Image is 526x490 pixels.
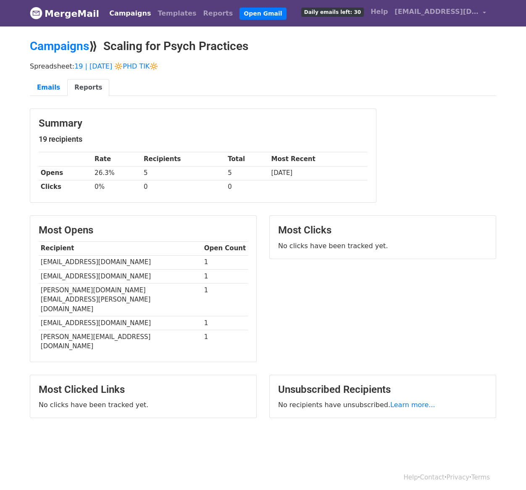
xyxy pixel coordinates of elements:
[92,166,142,180] td: 26.3%
[39,384,248,396] h3: Most Clicked Links
[142,152,226,166] th: Recipients
[226,180,269,194] td: 0
[202,330,248,353] td: 1
[202,269,248,283] td: 1
[420,474,444,481] a: Contact
[269,152,368,166] th: Most Recent
[39,283,202,316] td: [PERSON_NAME][DOMAIN_NAME][EMAIL_ADDRESS][PERSON_NAME][DOMAIN_NAME]
[367,3,391,20] a: Help
[30,5,99,22] a: MergeMail
[106,5,154,22] a: Campaigns
[30,39,89,53] a: Campaigns
[202,316,248,330] td: 1
[404,474,418,481] a: Help
[390,401,435,409] a: Learn more...
[447,474,469,481] a: Privacy
[278,384,487,396] h3: Unsubscribed Recipients
[30,62,496,71] p: Spreadsheet:
[39,166,92,180] th: Opens
[92,180,142,194] td: 0%
[39,241,202,255] th: Recipient
[391,3,489,23] a: [EMAIL_ADDRESS][DOMAIN_NAME]
[39,400,248,409] p: No clicks have been tracked yet.
[142,166,226,180] td: 5
[30,7,42,19] img: MergeMail logo
[269,166,368,180] td: [DATE]
[202,241,248,255] th: Open Count
[39,316,202,330] td: [EMAIL_ADDRESS][DOMAIN_NAME]
[74,62,158,70] a: 19 | [DATE] 🔆PHD TIK🔆
[298,3,367,20] a: Daily emails left: 30
[39,224,248,236] h3: Most Opens
[39,117,368,130] h3: Summary
[278,400,487,409] p: No recipients have unsubscribed.
[39,269,202,283] td: [EMAIL_ADDRESS][DOMAIN_NAME]
[67,79,109,96] a: Reports
[39,330,202,353] td: [PERSON_NAME][EMAIL_ADDRESS][DOMAIN_NAME]
[39,180,92,194] th: Clicks
[92,152,142,166] th: Rate
[471,474,490,481] a: Terms
[200,5,237,22] a: Reports
[226,152,269,166] th: Total
[154,5,200,22] a: Templates
[30,79,67,96] a: Emails
[278,241,487,250] p: No clicks have been tracked yet.
[394,7,479,17] span: [EMAIL_ADDRESS][DOMAIN_NAME]
[202,283,248,316] td: 1
[278,224,487,236] h3: Most Clicks
[39,135,368,144] h5: 19 recipients
[30,39,496,53] h2: ⟫ Scaling for Psych Practices
[202,255,248,269] td: 1
[239,8,286,20] a: Open Gmail
[226,166,269,180] td: 5
[142,180,226,194] td: 0
[301,8,364,17] span: Daily emails left: 30
[39,255,202,269] td: [EMAIL_ADDRESS][DOMAIN_NAME]
[484,450,526,490] iframe: Chat Widget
